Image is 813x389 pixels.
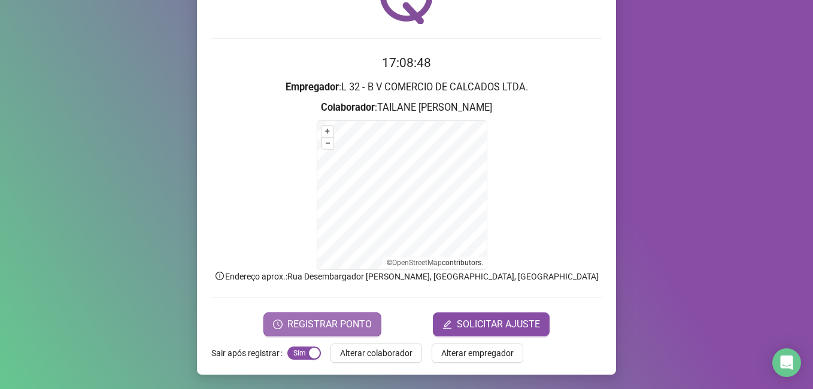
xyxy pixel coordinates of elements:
button: – [322,138,333,149]
p: Endereço aprox. : Rua Desembargador [PERSON_NAME], [GEOGRAPHIC_DATA], [GEOGRAPHIC_DATA] [211,270,602,283]
button: + [322,126,333,137]
span: info-circle [214,271,225,281]
h3: : TAILANE [PERSON_NAME] [211,100,602,116]
span: Alterar colaborador [340,347,412,360]
button: REGISTRAR PONTO [263,312,381,336]
strong: Colaborador [321,102,375,113]
li: © contributors. [387,259,483,267]
span: REGISTRAR PONTO [287,317,372,332]
label: Sair após registrar [211,344,287,363]
button: editSOLICITAR AJUSTE [433,312,550,336]
button: Alterar empregador [432,344,523,363]
span: SOLICITAR AJUSTE [457,317,540,332]
time: 17:08:48 [382,56,431,70]
span: clock-circle [273,320,283,329]
span: Alterar empregador [441,347,514,360]
div: Open Intercom Messenger [772,348,801,377]
button: Alterar colaborador [330,344,422,363]
span: edit [442,320,452,329]
strong: Empregador [286,81,339,93]
h3: : L 32 - B V COMERCIO DE CALCADOS LTDA. [211,80,602,95]
a: OpenStreetMap [392,259,442,267]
